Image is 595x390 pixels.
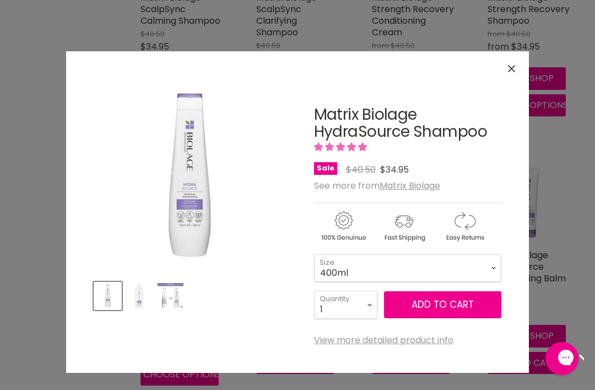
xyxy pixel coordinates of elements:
[156,282,185,310] button: Matrix Biolage HydraSource Shampoo
[94,79,285,271] div: Matrix Biolage HydraSource Shampoo image. Click or Scroll to Zoom.
[314,162,337,175] span: Sale
[158,283,183,308] img: Matrix Biolage HydraSource Shampoo
[435,210,494,243] img: returns.gif
[384,291,501,319] button: Add to cart
[375,210,433,243] img: shipping.gif
[314,104,487,142] a: Matrix Biolage HydraSource Shampoo
[94,79,285,271] img: Matrix Biolage HydraSource Shampoo
[314,210,372,243] img: genuine.gif
[380,179,440,192] a: Matrix Biolage
[540,338,584,379] iframe: Gorgias live chat messenger
[500,57,523,81] button: Close
[92,279,287,310] div: Product thumbnails
[314,141,369,153] span: 5.00 stars
[125,282,153,310] button: Matrix Biolage HydraSource Shampoo
[412,298,474,311] span: Add to cart
[314,179,440,192] span: See more from
[126,283,152,309] img: Matrix Biolage HydraSource Shampoo
[346,163,376,176] span: $40.50
[380,163,409,176] span: $34.95
[95,283,121,309] img: Matrix Biolage HydraSource Shampoo
[94,282,122,310] button: Matrix Biolage HydraSource Shampoo
[314,335,453,345] a: View more detailed product info
[314,291,377,318] select: Quantity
